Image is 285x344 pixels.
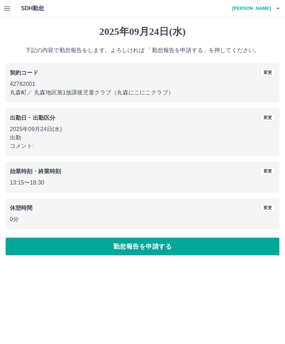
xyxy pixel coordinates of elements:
p: 丸森町 ／ 丸森地区第1放課後児童クラブ（丸森にこにこクラブ） [10,88,275,97]
button: 変更 [260,167,275,175]
button: 変更 [260,69,275,76]
b: 休憩時間 [10,205,33,211]
button: 勤怠報告を申請する [6,238,279,255]
b: 契約コード [10,70,38,76]
button: 変更 [260,114,275,121]
p: 42782001 [10,80,275,88]
b: 始業時刻・終業時刻 [10,168,61,174]
b: 出勤日・出勤区分 [10,115,55,121]
p: コメント: [10,142,275,150]
p: 2025年09月24日(水) [10,125,275,133]
p: 0分 [10,215,275,224]
p: 出勤 [10,133,275,142]
button: 変更 [260,204,275,212]
p: 13:15 〜 18:30 [10,179,275,187]
h1: 2025年09月24日(水) [6,26,279,38]
p: 下記の内容で勤怠報告をします。よろしければ 「勤怠報告を申請する」を押してください。 [6,46,279,55]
